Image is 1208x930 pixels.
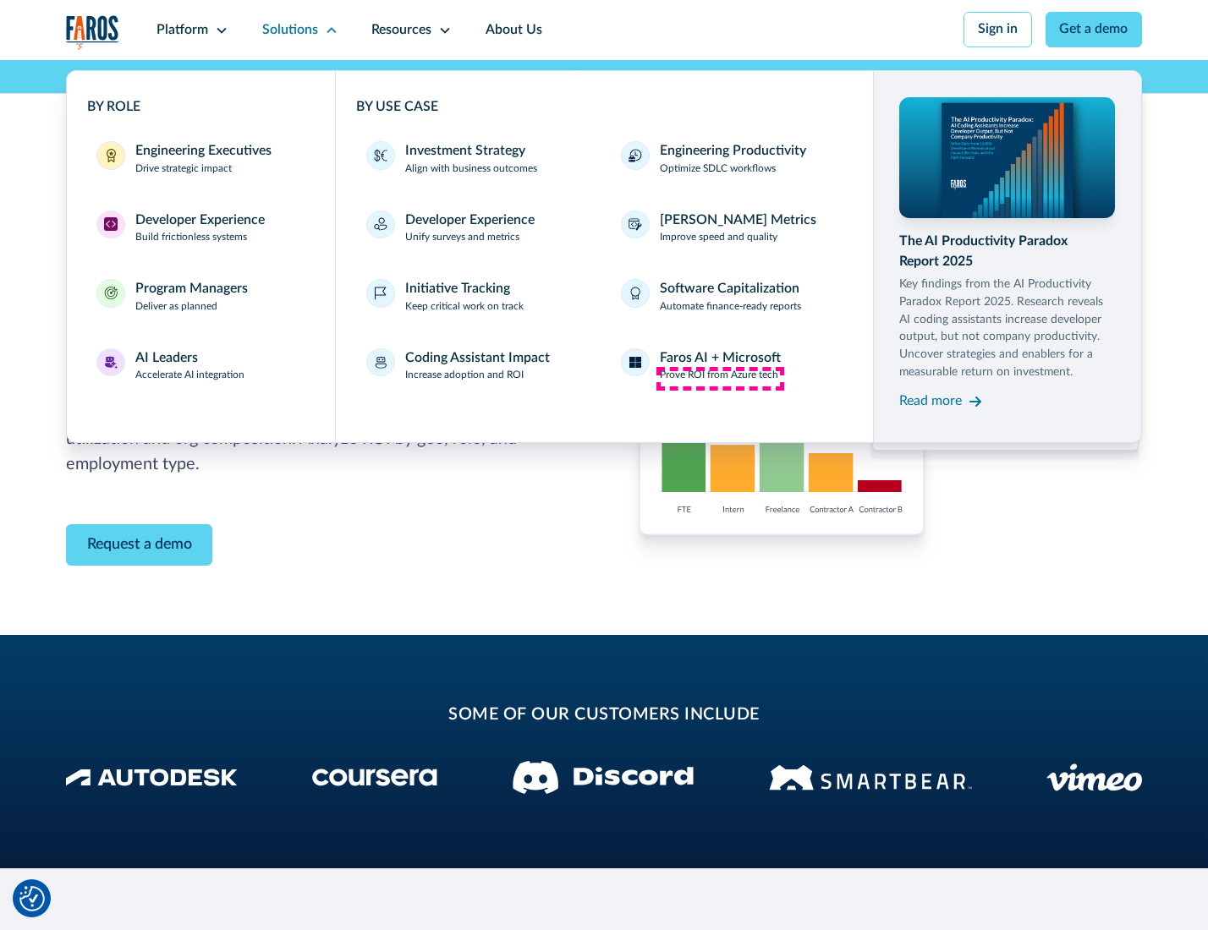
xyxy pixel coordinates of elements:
[104,356,118,369] img: AI Leaders
[19,886,45,911] img: Revisit consent button
[19,886,45,911] button: Cookie Settings
[356,338,597,394] a: Coding Assistant ImpactIncrease adoption and ROI
[135,161,232,177] p: Drive strategic impact
[135,279,248,299] div: Program Managers
[660,161,776,177] p: Optimize SDLC workflows
[405,299,524,315] p: Keep critical work on track
[611,200,852,256] a: [PERSON_NAME] MetricsImprove speed and quality
[405,211,535,231] div: Developer Experience
[611,131,852,187] a: Engineering ProductivityOptimize SDLC workflows
[371,20,431,41] div: Resources
[899,232,1114,272] div: The AI Productivity Paradox Report 2025
[135,299,217,315] p: Deliver as planned
[611,338,852,394] a: Faros AI + MicrosoftProve ROI from Azure tech
[405,161,537,177] p: Align with business outcomes
[135,230,247,245] p: Build frictionless systems
[356,97,853,118] div: BY USE CASE
[66,15,120,50] a: home
[200,703,1008,728] h2: some of our customers include
[899,391,962,412] div: Read more
[135,141,272,161] div: Engineering Executives
[660,211,816,231] div: [PERSON_NAME] Metrics
[262,20,318,41] div: Solutions
[156,20,208,41] div: Platform
[66,769,238,786] img: Autodesk Logo
[87,131,316,187] a: Engineering ExecutivesEngineering ExecutivesDrive strategic impact
[135,368,244,383] p: Accelerate AI integration
[660,141,806,161] div: Engineering Productivity
[356,269,597,325] a: Initiative TrackingKeep critical work on track
[87,200,316,256] a: Developer ExperienceDeveloper ExperienceBuild frictionless systems
[104,217,118,231] img: Developer Experience
[1046,763,1142,791] img: Vimeo logo
[611,269,852,325] a: Software CapitalizationAutomate finance-ready reports
[135,211,265,231] div: Developer Experience
[405,368,524,383] p: Increase adoption and ROI
[660,279,799,299] div: Software Capitalization
[66,524,213,566] a: Contact Modal
[66,60,1143,443] nav: Solutions
[135,348,198,369] div: AI Leaders
[660,348,781,369] div: Faros AI + Microsoft
[356,200,597,256] a: Developer ExperienceUnify surveys and metrics
[87,269,316,325] a: Program ManagersProgram ManagersDeliver as planned
[312,769,437,786] img: Coursera Logo
[356,131,597,187] a: Investment StrategyAlign with business outcomes
[964,12,1032,47] a: Sign in
[405,348,550,369] div: Coding Assistant Impact
[405,230,519,245] p: Unify surveys and metrics
[899,97,1114,414] a: The AI Productivity Paradox Report 2025Key findings from the AI Productivity Paradox Report 2025....
[899,276,1114,381] p: Key findings from the AI Productivity Paradox Report 2025. Research reveals AI coding assistants ...
[405,279,510,299] div: Initiative Tracking
[1046,12,1143,47] a: Get a demo
[104,287,118,300] img: Program Managers
[660,368,778,383] p: Prove ROI from Azure tech
[660,230,777,245] p: Improve speed and quality
[66,15,120,50] img: Logo of the analytics and reporting company Faros.
[87,338,316,394] a: AI LeadersAI LeadersAccelerate AI integration
[513,761,694,794] img: Discord logo
[660,299,801,315] p: Automate finance-ready reports
[405,141,525,161] div: Investment Strategy
[104,149,118,162] img: Engineering Executives
[87,97,316,118] div: BY ROLE
[769,762,972,793] img: Smartbear Logo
